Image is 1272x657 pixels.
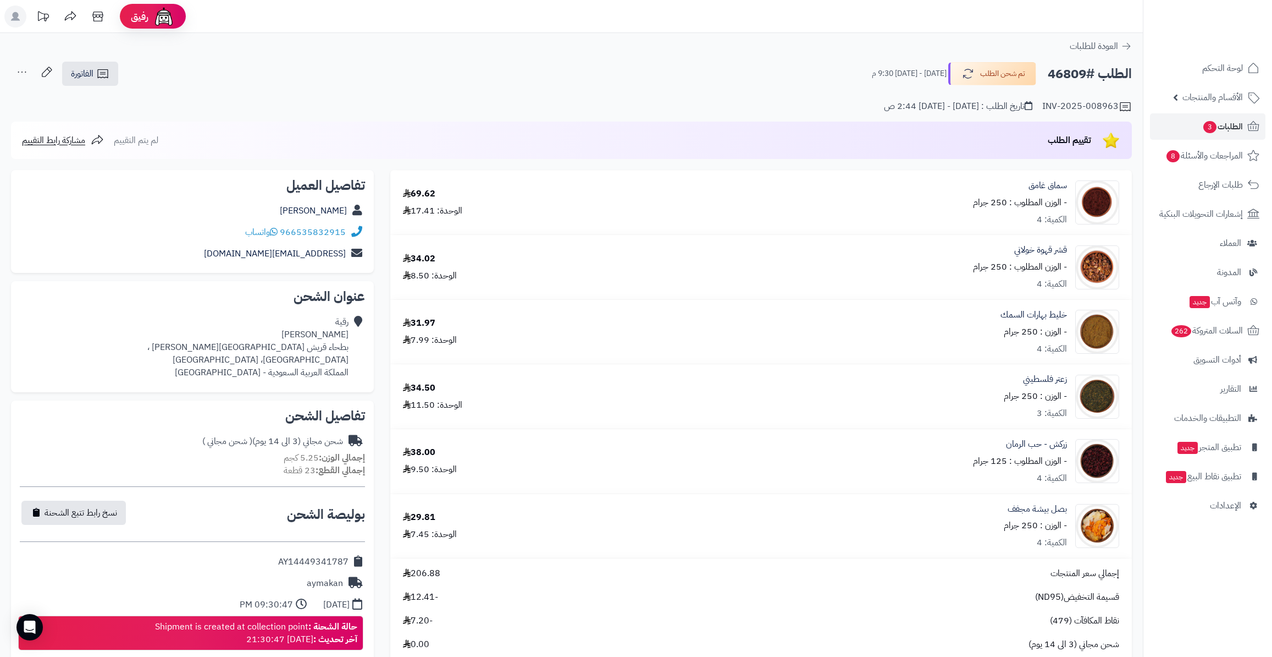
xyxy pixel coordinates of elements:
span: -12.41 [403,591,438,604]
strong: آخر تحديث : [313,633,357,646]
div: 09:30:47 PM [240,599,293,611]
span: نسخ رابط تتبع الشحنة [45,506,117,519]
a: العودة للطلبات [1070,40,1132,53]
a: مشاركة رابط التقييم [22,134,104,147]
span: مشاركة رابط التقييم [22,134,85,147]
img: 1715922969-Onion%20-%20Sliced%20Yellow-90x90.jpg [1076,504,1119,548]
span: لم يتم التقييم [114,134,158,147]
small: 23 قطعة [284,464,365,477]
img: 1691854724-Zattar,%20Palestine-90x90.jpg [1076,375,1119,419]
div: 34.50 [403,382,435,395]
h2: تفاصيل العميل [20,179,365,192]
div: الوحدة: 7.45 [403,528,457,541]
a: أدوات التسويق [1150,347,1265,373]
h2: عنوان الشحن [20,290,365,303]
button: تم شحن الطلب [948,62,1036,85]
button: نسخ رابط تتبع الشحنة [21,501,126,525]
div: الكمية: 4 [1037,472,1067,485]
strong: إجمالي الوزن: [319,451,365,464]
h2: بوليصة الشحن [287,508,365,521]
span: العملاء [1220,236,1241,251]
div: تاريخ الطلب : [DATE] - [DATE] 2:44 ص [884,100,1032,113]
a: خليط بهارات السمك [1000,309,1067,321]
div: الوحدة: 8.50 [403,270,457,282]
a: الإعدادات [1150,492,1265,519]
span: التطبيقات والخدمات [1174,410,1241,426]
div: 34.02 [403,253,435,265]
div: 31.97 [403,317,435,330]
div: الكمية: 4 [1037,536,1067,549]
span: أدوات التسويق [1193,352,1241,368]
a: المدونة [1150,259,1265,286]
img: ai-face.png [153,6,175,28]
span: إشعارات التحويلات البنكية [1159,206,1243,222]
span: قسيمة التخفيض(ND95) [1035,591,1119,604]
small: - الوزن المطلوب : 125 جرام [973,455,1067,468]
a: لوحة التحكم [1150,55,1265,81]
div: Shipment is created at collection point [DATE] 21:30:47 [155,621,357,646]
span: إجمالي سعر المنتجات [1050,567,1119,580]
span: تقييم الطلب [1048,134,1091,147]
span: الأقسام والمنتجات [1182,90,1243,105]
a: زعتر فلسطيني [1023,373,1067,386]
a: السلات المتروكة262 [1150,317,1265,344]
span: المراجعات والأسئلة [1165,148,1243,163]
a: طلبات الإرجاع [1150,172,1265,198]
small: - الوزن : 250 جرام [1004,519,1067,532]
img: 1633578113-Sumac%20Dark-90x90.jpg [1076,180,1119,225]
a: قشر قهوة خولاني [1014,244,1067,256]
span: 262 [1170,325,1192,338]
div: الوحدة: 17.41 [403,205,462,217]
div: الوحدة: 9.50 [403,463,457,476]
span: 3 [1203,121,1217,134]
div: AY14449341787 [278,556,349,568]
div: رقية [PERSON_NAME] بطحاء قريش [GEOGRAPHIC_DATA][PERSON_NAME] ، [GEOGRAPHIC_DATA]، [GEOGRAPHIC_DAT... [147,316,349,379]
div: الكمية: 3 [1037,407,1067,420]
strong: إجمالي القطع: [316,464,365,477]
span: الإعدادات [1210,498,1241,513]
div: 29.81 [403,511,435,524]
div: aymakan [307,577,343,590]
img: 1691852948-Fish%20Spice%20Mix-90x90.jpg [1076,310,1119,354]
span: جديد [1190,296,1210,308]
div: الكمية: 4 [1037,278,1067,291]
a: التقارير [1150,376,1265,402]
span: لوحة التحكم [1202,61,1243,76]
a: زركش - حب الرمان [1006,438,1067,451]
div: [DATE] [323,599,350,611]
a: 966535832915 [280,226,346,239]
a: تحديثات المنصة [29,6,57,30]
span: رفيق [131,10,148,23]
a: [PERSON_NAME] [280,204,347,217]
a: إشعارات التحويلات البنكية [1150,201,1265,227]
div: 69.62 [403,188,435,200]
img: 1645466661-Coffee%20Husks-90x90.jpg [1076,245,1119,289]
a: سماق غامق [1028,179,1067,192]
div: الوحدة: 7.99 [403,334,457,347]
span: السلات المتروكة [1170,323,1243,338]
span: شحن مجاني (3 الى 14 يوم) [1028,638,1119,651]
small: 5.25 كجم [284,451,365,464]
span: طلبات الإرجاع [1198,177,1243,193]
span: جديد [1177,442,1198,454]
span: التقارير [1220,381,1241,397]
span: الفاتورة [71,67,93,80]
span: العودة للطلبات [1070,40,1118,53]
a: بصل بيشة مجفف [1008,503,1067,516]
span: ( شحن مجاني ) [202,435,252,448]
a: تطبيق المتجرجديد [1150,434,1265,461]
a: [EMAIL_ADDRESS][DOMAIN_NAME] [204,247,346,260]
small: - الوزن المطلوب : 250 جرام [973,260,1067,273]
span: تطبيق المتجر [1176,440,1241,455]
div: شحن مجاني (3 الى 14 يوم) [202,435,343,448]
div: الكمية: 4 [1037,343,1067,355]
small: - الوزن : 250 جرام [1004,390,1067,403]
a: التطبيقات والخدمات [1150,405,1265,431]
span: وآتس آب [1188,294,1241,309]
a: الفاتورة [62,62,118,86]
div: الكمية: 4 [1037,213,1067,226]
a: تطبيق نقاط البيعجديد [1150,463,1265,490]
small: - الوزن : 250 جرام [1004,325,1067,338]
a: وآتس آبجديد [1150,288,1265,315]
img: 1715024181-Dried%20Pomegranate%20Seeds-90x90.jpg [1076,439,1119,483]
